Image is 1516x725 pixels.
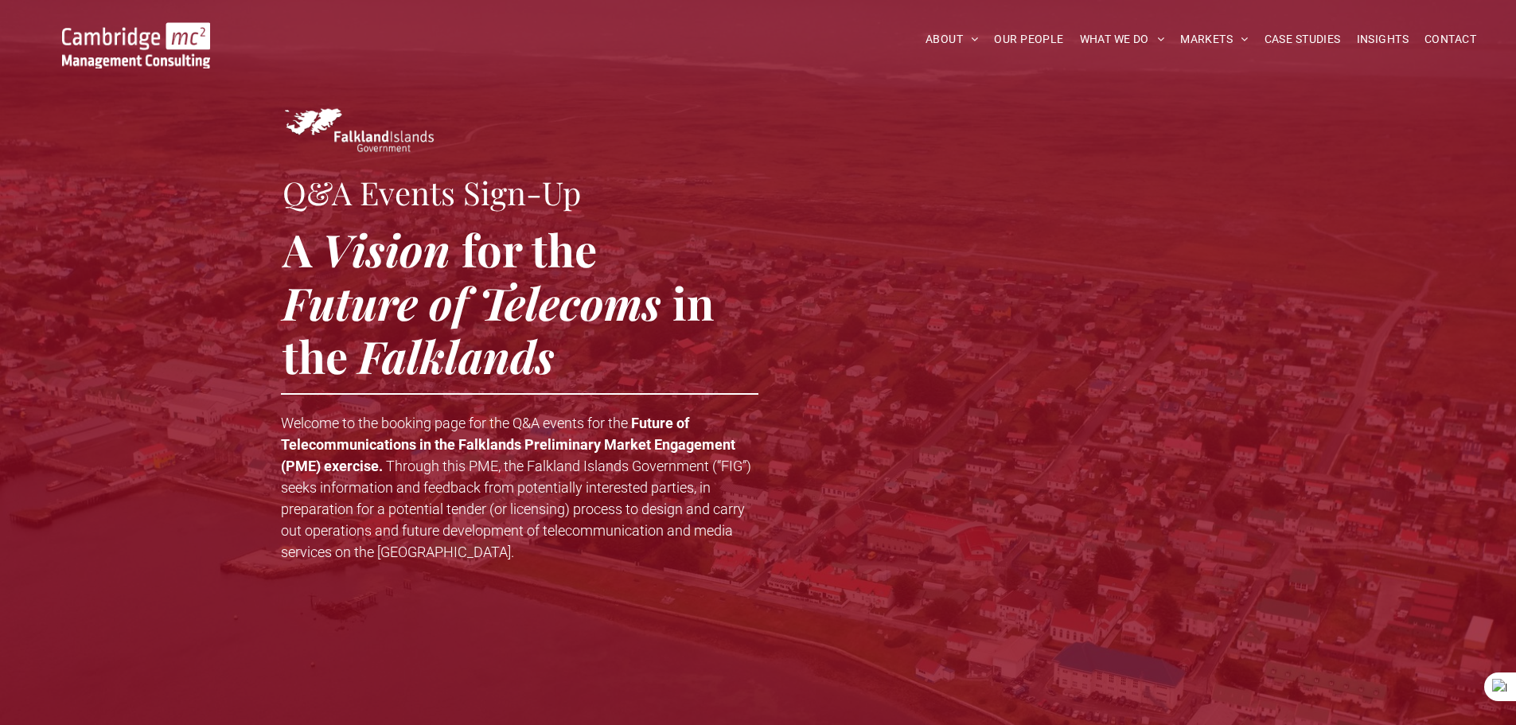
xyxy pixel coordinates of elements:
[1417,27,1484,52] a: CONTACT
[1349,27,1417,52] a: INSIGHTS
[281,415,735,474] strong: Future of Telecommunications in the Falklands Preliminary Market Engagement (PME) exercise.
[281,415,628,431] span: Welcome to the booking page for the Q&A events for the
[322,219,450,279] span: Vision
[672,272,714,332] span: in
[283,171,581,213] span: Q&A Events Sign-Up
[1072,27,1173,52] a: WHAT WE DO
[1257,27,1349,52] a: CASE STUDIES
[283,219,312,279] span: A
[358,325,555,385] span: Falklands
[62,22,210,68] img: Go to Homepage
[462,219,597,279] span: for the
[281,458,751,560] span: the Falkland Islands Government (“FIG”) seeks information and feedback from potentially intereste...
[283,272,661,332] span: Future of Telecoms
[986,27,1071,52] a: OUR PEOPLE
[386,458,501,474] span: Through this PME,
[918,27,987,52] a: ABOUT
[283,325,348,385] span: the
[1172,27,1256,52] a: MARKETS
